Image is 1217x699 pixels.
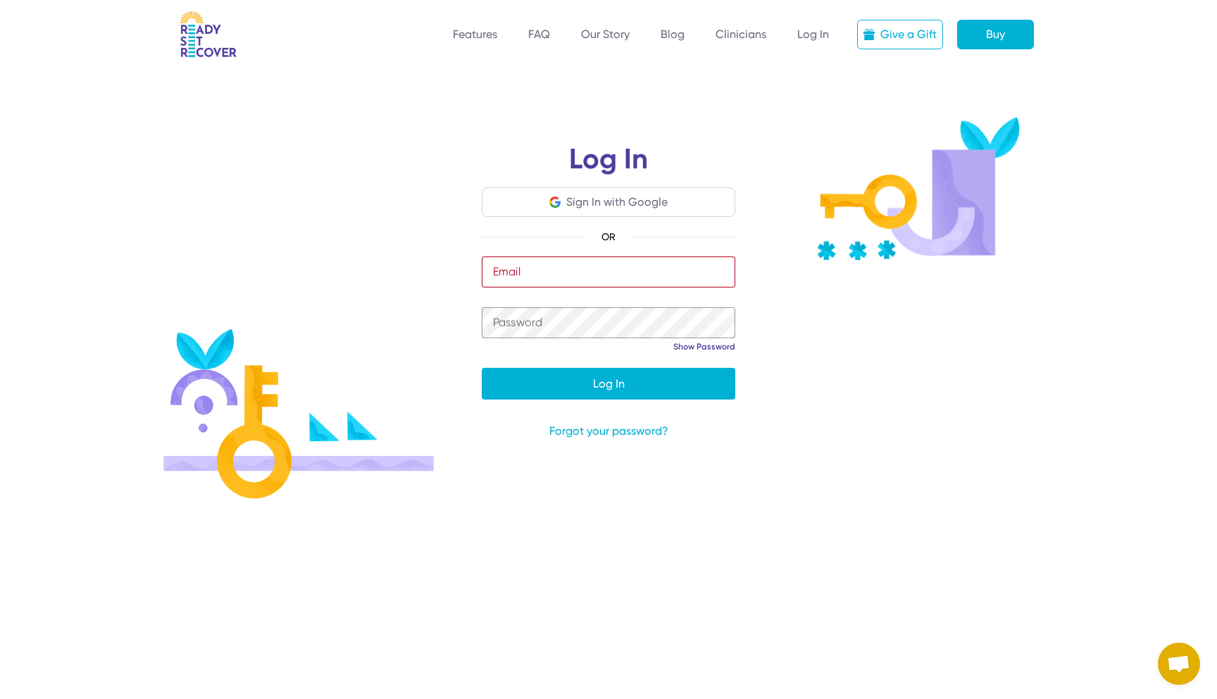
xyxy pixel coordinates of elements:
[453,27,497,41] a: Features
[528,27,550,41] a: FAQ
[673,341,735,352] a: Show Password
[817,117,1020,260] img: Key
[482,423,735,440] a: Forgot your password?
[957,20,1034,49] a: Buy
[163,329,434,499] img: Login illustration 1
[857,20,943,49] a: Give a Gift
[585,228,632,245] span: OR
[1158,643,1200,685] a: Open chat
[482,368,735,400] button: Log In
[180,11,237,58] img: RSR
[482,145,735,187] h1: Log In
[549,194,668,211] button: Sign In with Google
[661,27,685,41] a: Blog
[797,27,829,41] a: Log In
[566,194,668,211] div: Sign In with Google
[716,27,766,41] a: Clinicians
[986,26,1005,43] div: Buy
[880,26,937,43] div: Give a Gift
[581,27,630,41] a: Our Story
